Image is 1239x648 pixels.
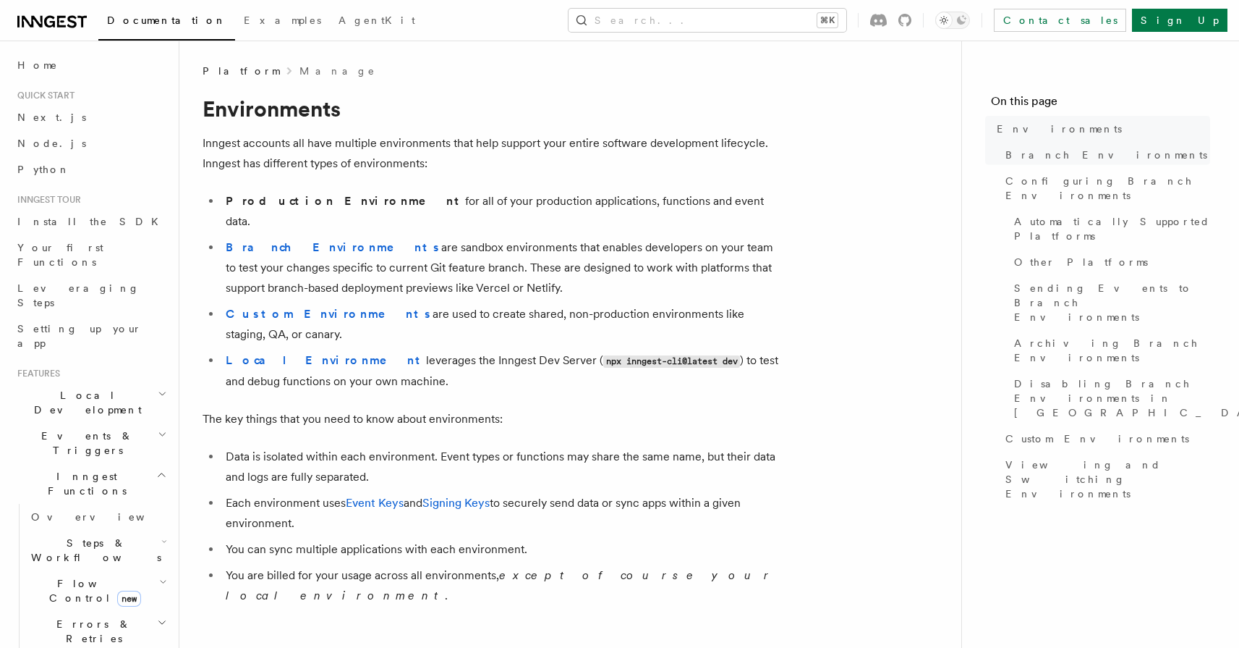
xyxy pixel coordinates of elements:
span: Node.js [17,138,86,149]
a: Overview [25,504,170,530]
span: Events & Triggers [12,429,158,458]
span: Steps & Workflows [25,536,161,565]
a: Documentation [98,4,235,41]
span: Platform [203,64,279,78]
button: Toggle dark mode [935,12,970,29]
span: Custom Environments [1005,432,1189,446]
span: Errors & Retries [25,617,157,646]
span: Home [17,58,58,72]
li: for all of your production applications, functions and event data. [221,191,781,232]
span: Features [12,368,60,379]
button: Steps & Workflows [25,530,170,571]
span: new [117,591,141,607]
span: Configuring Branch Environments [1005,174,1210,203]
a: Your first Functions [12,235,170,275]
a: Contact sales [994,9,1126,32]
span: Install the SDK [17,216,167,227]
button: Flow Controlnew [25,571,170,611]
p: Inngest accounts all have multiple environments that help support your entire software developmen... [203,133,781,174]
li: You can sync multiple applications with each environment. [221,539,781,560]
li: You are billed for your usage across all environments, . [221,565,781,606]
a: Custom Environments [226,307,433,321]
a: Signing Keys [422,496,490,510]
a: Sending Events to Branch Environments [1008,275,1210,330]
li: are sandbox environments that enables developers on your team to test your changes specific to cu... [221,237,781,298]
a: Environments [991,116,1210,142]
a: Event Keys [346,496,404,510]
a: Python [12,156,170,182]
a: Sign Up [1132,9,1227,32]
a: Archiving Branch Environments [1008,330,1210,371]
button: Search...⌘K [569,9,846,32]
span: Inngest Functions [12,469,156,498]
a: Branch Environments [226,240,441,254]
a: Other Platforms [1008,249,1210,275]
span: Overview [31,511,180,523]
span: Next.js [17,111,86,123]
a: Branch Environments [1000,142,1210,168]
button: Inngest Functions [12,463,170,504]
a: AgentKit [330,4,424,39]
a: Disabling Branch Environments in [GEOGRAPHIC_DATA] [1008,371,1210,426]
span: Viewing and Switching Environments [1005,458,1210,501]
span: Inngest tour [12,194,81,206]
span: Local Development [12,388,158,417]
a: Home [12,52,170,78]
span: Other Platforms [1014,255,1148,269]
span: Examples [244,14,321,26]
li: leverages the Inngest Dev Server ( ) to test and debug functions on your own machine. [221,350,781,392]
span: Flow Control [25,576,159,605]
span: Your first Functions [17,242,103,268]
code: npx inngest-cli@latest dev [603,355,740,368]
a: Install the SDK [12,209,170,235]
a: Configuring Branch Environments [1000,168,1210,209]
li: are used to create shared, non-production environments like staging, QA, or canary. [221,304,781,345]
a: Node.js [12,130,170,156]
strong: Production Environment [226,194,465,208]
a: Automatically Supported Platforms [1008,209,1210,249]
a: Custom Environments [1000,426,1210,452]
span: Branch Environments [1005,148,1207,162]
span: Documentation [107,14,226,26]
h4: On this page [991,93,1210,116]
span: Leveraging Steps [17,282,140,308]
em: except of course your local environment [226,568,775,602]
span: AgentKit [339,14,415,26]
kbd: ⌘K [817,13,838,28]
a: Local Environment [226,353,426,367]
a: Setting up your app [12,316,170,356]
button: Events & Triggers [12,423,170,463]
span: Setting up your app [17,323,142,349]
a: Next.js [12,104,170,130]
span: Sending Events to Branch Environments [1014,281,1210,324]
button: Local Development [12,382,170,423]
a: Examples [235,4,330,39]
li: Each environment uses and to securely send data or sync apps within a given environment. [221,493,781,534]
li: Data is isolated within each environment. Event types or functions may share the same name, but t... [221,447,781,487]
a: Viewing and Switching Environments [1000,452,1210,507]
a: Leveraging Steps [12,275,170,316]
span: Quick start [12,90,74,101]
span: Environments [997,122,1122,136]
span: Python [17,164,70,175]
a: Manage [299,64,376,78]
span: Automatically Supported Platforms [1014,214,1210,243]
span: Archiving Branch Environments [1014,336,1210,365]
p: The key things that you need to know about environments: [203,409,781,429]
h1: Environments [203,96,781,122]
